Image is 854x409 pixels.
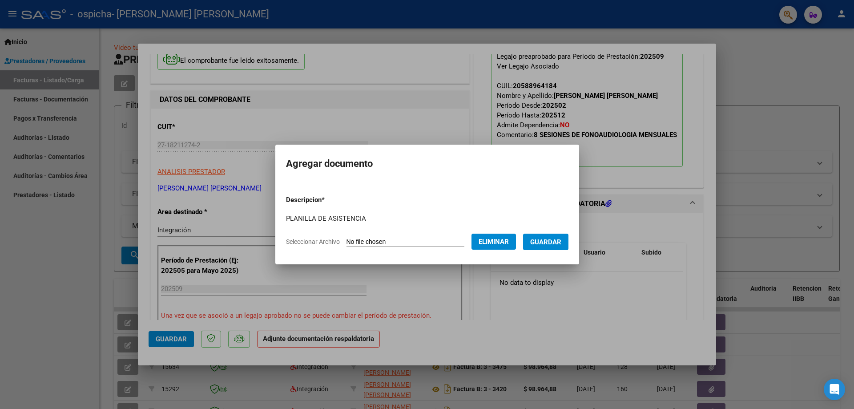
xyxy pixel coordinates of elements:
span: Guardar [530,238,561,246]
button: Guardar [523,234,568,250]
h2: Agregar documento [286,155,568,172]
span: Eliminar [479,238,509,246]
button: Eliminar [471,234,516,250]
span: Seleccionar Archivo [286,238,340,245]
div: Open Intercom Messenger [824,379,845,400]
p: Descripcion [286,195,371,205]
